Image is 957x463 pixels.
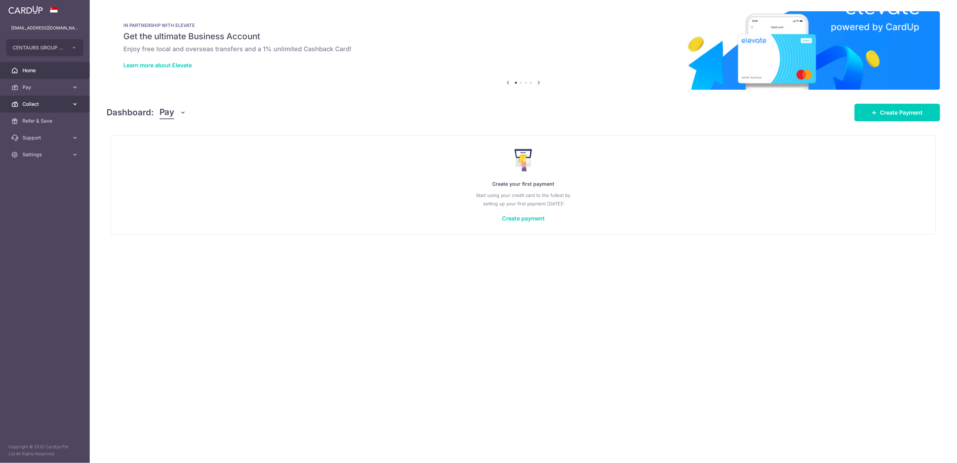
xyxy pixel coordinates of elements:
a: Create payment [502,215,545,222]
span: Create Payment [880,108,923,117]
span: Pay [22,84,69,91]
span: Help [16,5,30,11]
h5: Get the ultimate Business Account [123,31,923,42]
p: IN PARTNERSHIP WITH ELEVATE [123,22,923,28]
span: Home [22,67,69,74]
img: Make Payment [515,149,532,171]
span: Refer & Save [22,117,69,124]
img: CardUp [8,6,43,14]
p: Create your first payment [125,180,922,188]
h4: Dashboard: [107,106,154,119]
span: Settings [22,151,69,158]
span: Collect [22,101,69,108]
a: Learn more about Elevate [123,62,192,69]
img: Renovation banner [107,11,940,90]
h6: Enjoy free local and overseas transfers and a 1% unlimited Cashback Card! [123,45,923,53]
button: Pay [159,106,186,119]
span: CENTAURS GROUP PRIVATE LIMITED [13,44,65,51]
span: Pay [159,106,174,119]
button: CENTAURS GROUP PRIVATE LIMITED [6,39,83,56]
span: Support [22,134,69,141]
a: Create Payment [855,104,940,121]
p: Start using your credit card to the fullest by setting up your first payment [DATE]! [125,191,922,208]
p: [EMAIL_ADDRESS][DOMAIN_NAME] [11,25,79,32]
